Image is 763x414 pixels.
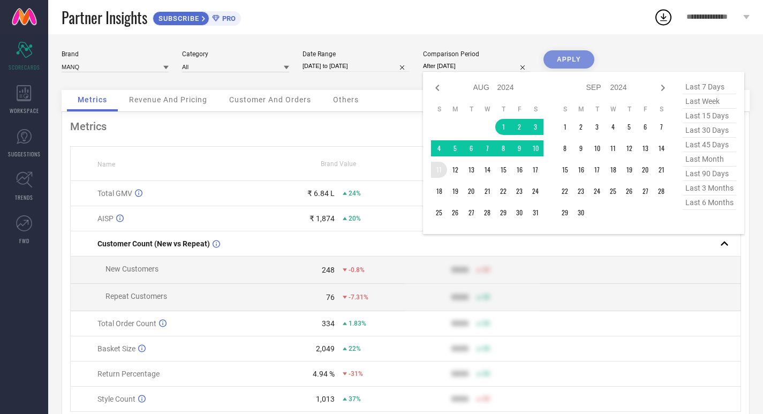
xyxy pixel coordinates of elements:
[605,162,621,178] td: Wed Sep 18 2024
[447,205,463,221] td: Mon Aug 26 2024
[683,181,736,195] span: last 3 months
[527,140,543,156] td: Sat Aug 10 2024
[557,140,573,156] td: Sun Sep 08 2024
[605,105,621,114] th: Wednesday
[479,183,495,199] td: Wed Aug 21 2024
[479,140,495,156] td: Wed Aug 07 2024
[511,183,527,199] td: Fri Aug 23 2024
[349,320,366,327] span: 1.83%
[621,105,637,114] th: Thursday
[495,105,511,114] th: Thursday
[431,105,447,114] th: Sunday
[9,63,40,71] span: SCORECARDS
[495,119,511,135] td: Thu Aug 01 2024
[15,193,33,201] span: TRENDS
[653,183,669,199] td: Sat Sep 28 2024
[97,395,135,403] span: Style Count
[479,205,495,221] td: Wed Aug 28 2024
[683,152,736,167] span: last month
[589,140,605,156] td: Tue Sep 10 2024
[479,162,495,178] td: Wed Aug 14 2024
[573,183,589,199] td: Mon Sep 23 2024
[557,105,573,114] th: Sunday
[573,105,589,114] th: Monday
[153,9,241,26] a: SUBSCRIBEPRO
[605,140,621,156] td: Wed Sep 11 2024
[527,105,543,114] th: Saturday
[495,183,511,199] td: Thu Aug 22 2024
[105,265,158,273] span: New Customers
[316,344,335,353] div: 2,049
[431,205,447,221] td: Sun Aug 25 2024
[105,292,167,300] span: Repeat Customers
[573,119,589,135] td: Mon Sep 02 2024
[527,205,543,221] td: Sat Aug 31 2024
[431,81,444,94] div: Previous month
[463,205,479,221] td: Tue Aug 27 2024
[557,162,573,178] td: Sun Sep 15 2024
[482,266,490,274] span: 50
[321,160,356,168] span: Brand Value
[447,140,463,156] td: Mon Aug 05 2024
[463,105,479,114] th: Tuesday
[683,123,736,138] span: last 30 days
[349,293,368,301] span: -7.31%
[97,189,132,198] span: Total GMV
[637,162,653,178] td: Fri Sep 20 2024
[621,140,637,156] td: Thu Sep 12 2024
[511,162,527,178] td: Fri Aug 16 2024
[511,205,527,221] td: Fri Aug 30 2024
[683,94,736,109] span: last week
[637,183,653,199] td: Fri Sep 27 2024
[97,214,114,223] span: AISP
[589,162,605,178] td: Tue Sep 17 2024
[482,320,490,327] span: 50
[447,105,463,114] th: Monday
[463,183,479,199] td: Tue Aug 20 2024
[589,119,605,135] td: Tue Sep 03 2024
[573,140,589,156] td: Mon Sep 09 2024
[605,119,621,135] td: Wed Sep 04 2024
[349,370,363,378] span: -31%
[573,162,589,178] td: Mon Sep 16 2024
[621,119,637,135] td: Thu Sep 05 2024
[482,345,490,352] span: 50
[62,50,169,58] div: Brand
[307,189,335,198] div: ₹ 6.84 L
[654,7,673,27] div: Open download list
[653,119,669,135] td: Sat Sep 07 2024
[463,140,479,156] td: Tue Aug 06 2024
[621,162,637,178] td: Thu Sep 19 2024
[683,195,736,210] span: last 6 months
[527,183,543,199] td: Sat Aug 24 2024
[656,81,669,94] div: Next month
[589,183,605,199] td: Tue Sep 24 2024
[653,140,669,156] td: Sat Sep 14 2024
[637,119,653,135] td: Fri Sep 06 2024
[97,319,156,328] span: Total Order Count
[605,183,621,199] td: Wed Sep 25 2024
[62,6,147,28] span: Partner Insights
[557,183,573,199] td: Sun Sep 22 2024
[8,150,41,158] span: SUGGESTIONS
[482,293,490,301] span: 50
[495,162,511,178] td: Thu Aug 15 2024
[97,161,115,168] span: Name
[451,266,469,274] div: 9999
[653,162,669,178] td: Sat Sep 21 2024
[653,105,669,114] th: Saturday
[423,50,530,58] div: Comparison Period
[451,293,469,302] div: 9999
[527,119,543,135] td: Sat Aug 03 2024
[229,95,311,104] span: Customer And Orders
[451,319,469,328] div: 9999
[589,105,605,114] th: Tuesday
[326,293,335,302] div: 76
[479,105,495,114] th: Wednesday
[322,266,335,274] div: 248
[495,205,511,221] td: Thu Aug 29 2024
[182,50,289,58] div: Category
[683,167,736,181] span: last 90 days
[573,205,589,221] td: Mon Sep 30 2024
[220,14,236,22] span: PRO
